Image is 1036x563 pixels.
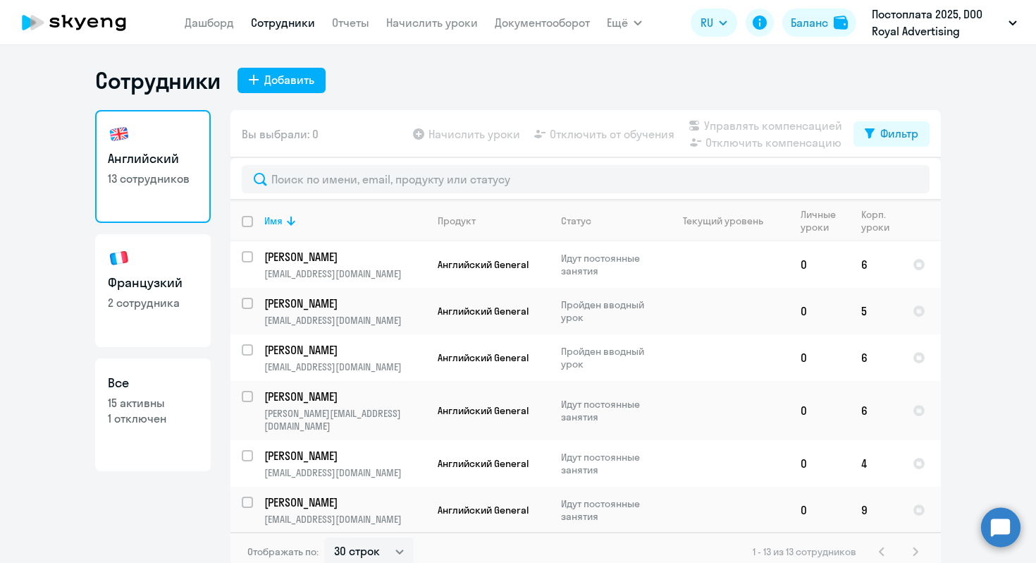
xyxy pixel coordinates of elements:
[607,14,628,31] span: Ещё
[561,214,658,227] div: Статус
[264,267,426,280] p: [EMAIL_ADDRESS][DOMAIN_NAME]
[264,389,424,404] p: [PERSON_NAME]
[108,295,198,310] p: 2 сотрудника
[861,208,892,234] div: Корп. уроки
[789,288,850,334] td: 0
[701,14,713,31] span: RU
[108,274,198,292] h3: Французкий
[251,16,315,30] a: Сотрудники
[264,296,424,311] p: [PERSON_NAME]
[670,214,789,227] div: Текущий уровень
[386,16,478,30] a: Начислить уроки
[789,487,850,533] td: 0
[95,234,211,347] a: Французкий2 сотрудника
[683,214,763,227] div: Текущий уровень
[861,208,901,234] div: Корп. уроки
[561,451,658,476] p: Идут постоянные занятия
[561,252,658,277] p: Идут постоянные занятия
[95,358,211,471] a: Все15 активны1 отключен
[834,16,848,30] img: balance
[801,208,849,234] div: Личные уроки
[850,440,901,487] td: 4
[789,334,850,381] td: 0
[438,504,529,516] span: Английский General
[561,214,591,227] div: Статус
[438,404,529,417] span: Английский General
[108,411,198,426] p: 1 отключен
[850,381,901,440] td: 6
[789,241,850,288] td: 0
[264,448,426,464] a: [PERSON_NAME]
[95,110,211,223] a: Английский13 сотрудников
[438,258,529,271] span: Английский General
[789,381,850,440] td: 0
[264,342,426,358] a: [PERSON_NAME]
[753,545,856,558] span: 1 - 13 из 13 сотрудников
[238,68,326,93] button: Добавить
[108,150,198,168] h3: Английский
[561,298,658,324] p: Пройден вводный урок
[853,121,930,147] button: Фильтр
[438,214,549,227] div: Продукт
[264,296,426,311] a: [PERSON_NAME]
[242,165,930,193] input: Поиск по имени, email, продукту или статусу
[264,71,314,88] div: Добавить
[264,342,424,358] p: [PERSON_NAME]
[782,8,856,37] button: Балансbalance
[850,334,901,381] td: 6
[850,241,901,288] td: 6
[242,126,319,143] span: Вы выбрали: 0
[561,345,658,370] p: Пройден вводный урок
[108,171,198,186] p: 13 сотрудников
[264,249,426,265] a: [PERSON_NAME]
[791,14,828,31] div: Баланс
[789,440,850,487] td: 0
[561,398,658,423] p: Идут постоянные занятия
[95,66,221,95] h1: Сотрудники
[438,305,529,317] span: Английский General
[865,6,1024,40] button: Постоплата 2025, DOO Royal Advertising
[108,395,198,411] p: 15 активны
[264,361,426,373] p: [EMAIL_ADDRESS][DOMAIN_NAME]
[801,208,840,234] div: Личные уроки
[264,466,426,479] p: [EMAIL_ADDRESS][DOMAIN_NAME]
[850,288,901,334] td: 5
[108,123,130,145] img: english
[872,6,1003,40] p: Постоплата 2025, DOO Royal Advertising
[264,389,426,404] a: [PERSON_NAME]
[438,457,529,470] span: Английский General
[607,8,642,37] button: Ещё
[264,407,426,432] p: [PERSON_NAME][EMAIL_ADDRESS][DOMAIN_NAME]
[247,545,319,558] span: Отображать по:
[850,487,901,533] td: 9
[264,214,426,227] div: Имя
[264,448,424,464] p: [PERSON_NAME]
[332,16,369,30] a: Отчеты
[264,214,283,227] div: Имя
[108,374,198,392] h3: Все
[438,351,529,364] span: Английский General
[264,495,426,510] a: [PERSON_NAME]
[495,16,590,30] a: Документооборот
[880,125,918,142] div: Фильтр
[691,8,737,37] button: RU
[264,513,426,526] p: [EMAIL_ADDRESS][DOMAIN_NAME]
[561,497,658,523] p: Идут постоянные занятия
[264,249,424,265] p: [PERSON_NAME]
[438,214,476,227] div: Продукт
[108,247,130,270] img: french
[185,16,234,30] a: Дашборд
[264,314,426,327] p: [EMAIL_ADDRESS][DOMAIN_NAME]
[264,495,424,510] p: [PERSON_NAME]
